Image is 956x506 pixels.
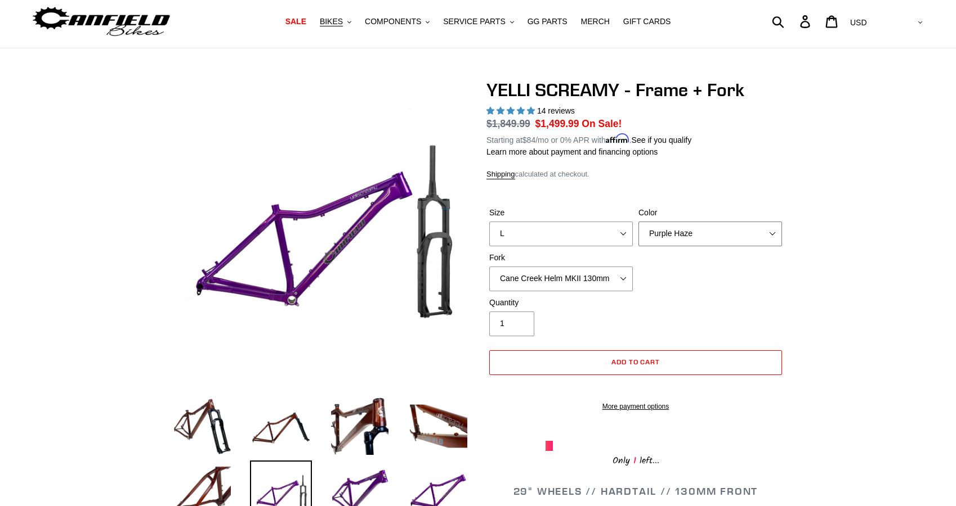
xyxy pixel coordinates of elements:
button: BIKES [314,14,357,29]
a: Learn more about payment and financing options [486,147,658,156]
label: Quantity [489,297,633,309]
label: Color [638,207,782,219]
span: GG PARTS [528,17,568,26]
button: Add to cart [489,350,782,375]
a: SALE [280,14,312,29]
a: See if you qualify - Learn more about Affirm Financing (opens in modal) [632,135,692,144]
span: On Sale! [582,116,622,131]
button: COMPONENTS [359,14,435,29]
img: Load image into Gallery viewer, YELLI SCREAMY - Frame + Fork [250,395,312,457]
span: GIFT CARDS [623,17,671,26]
span: $1,499.99 [535,118,579,129]
span: MERCH [581,17,610,26]
h1: YELLI SCREAMY - Frame + Fork [486,79,785,101]
a: More payment options [489,401,782,412]
a: GIFT CARDS [618,14,677,29]
span: Affirm [606,134,629,143]
span: 5.00 stars [486,106,537,115]
p: Starting at /mo or 0% APR with . [486,132,691,146]
span: COMPONENTS [365,17,421,26]
img: Load image into Gallery viewer, YELLI SCREAMY - Frame + Fork [408,395,470,457]
img: Load image into Gallery viewer, YELLI SCREAMY - Frame + Fork [171,395,233,457]
a: Shipping [486,170,515,179]
label: Fork [489,252,633,264]
span: 29" WHEELS // HARDTAIL // 130MM FRONT [513,485,758,498]
span: BIKES [320,17,343,26]
img: Load image into Gallery viewer, YELLI SCREAMY - Frame + Fork [329,395,391,457]
span: Add to cart [611,358,660,366]
span: 1 [630,454,640,468]
span: 14 reviews [537,106,575,115]
span: $84 [522,135,535,144]
span: SALE [285,17,306,26]
label: Size [489,207,633,219]
s: $1,849.99 [486,118,530,129]
a: GG PARTS [522,14,573,29]
button: SERVICE PARTS [437,14,519,29]
div: Only left... [546,451,726,468]
input: Search [778,9,807,34]
span: SERVICE PARTS [443,17,505,26]
img: Canfield Bikes [31,4,172,39]
a: MERCH [575,14,615,29]
div: calculated at checkout. [486,169,785,180]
